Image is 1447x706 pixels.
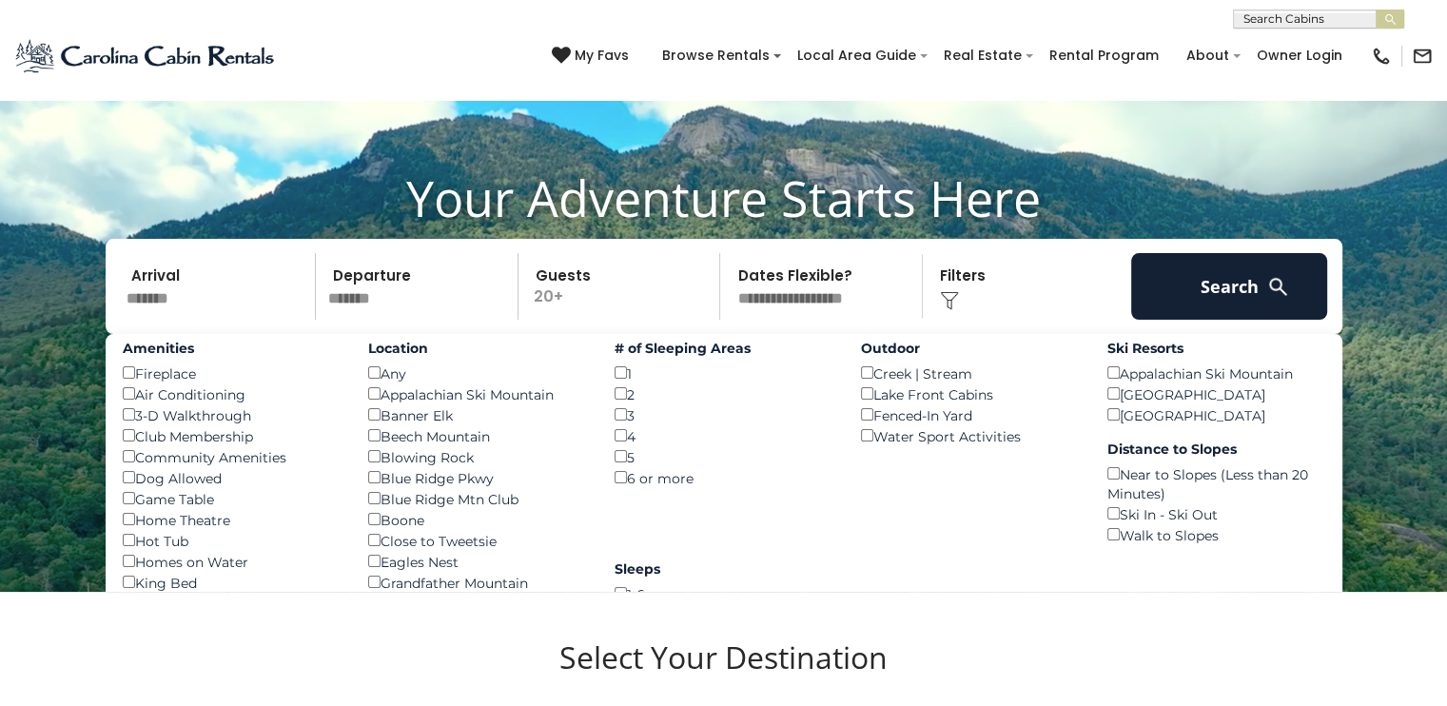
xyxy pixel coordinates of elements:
[615,446,832,467] div: 5
[788,41,926,70] a: Local Area Guide
[123,467,341,488] div: Dog Allowed
[615,404,832,425] div: 3
[123,446,341,467] div: Community Amenities
[14,639,1433,706] h3: Select Your Destination
[1040,41,1168,70] a: Rental Program
[14,37,278,75] img: Blue-2.png
[861,383,1079,404] div: Lake Front Cabins
[368,404,586,425] div: Banner Elk
[1107,503,1325,524] div: Ski In - Ski Out
[615,425,832,446] div: 4
[123,488,341,509] div: Game Table
[368,383,586,404] div: Appalachian Ski Mountain
[1177,41,1239,70] a: About
[368,363,586,383] div: Any
[1412,46,1433,67] img: mail-regular-black.png
[1247,41,1352,70] a: Owner Login
[934,41,1031,70] a: Real Estate
[368,572,586,593] div: Grandfather Mountain
[615,363,832,383] div: 1
[1107,404,1325,425] div: [GEOGRAPHIC_DATA]
[368,551,586,572] div: Eagles Nest
[615,467,832,488] div: 6 or more
[123,551,341,572] div: Homes on Water
[368,467,586,488] div: Blue Ridge Pkwy
[368,488,586,509] div: Blue Ridge Mtn Club
[123,383,341,404] div: Air Conditioning
[123,509,341,530] div: Home Theatre
[123,404,341,425] div: 3-D Walkthrough
[861,425,1079,446] div: Water Sport Activities
[123,339,341,358] label: Amenities
[1107,383,1325,404] div: [GEOGRAPHIC_DATA]
[615,583,832,604] div: 1-6
[1107,339,1325,358] label: Ski Resorts
[575,46,629,66] span: My Favs
[368,446,586,467] div: Blowing Rock
[368,530,586,551] div: Close to Tweetsie
[552,46,634,67] a: My Favs
[123,572,341,593] div: King Bed
[940,291,959,310] img: filter--v1.png
[861,339,1079,358] label: Outdoor
[123,530,341,551] div: Hot Tub
[861,404,1079,425] div: Fenced-In Yard
[1107,524,1325,545] div: Walk to Slopes
[1107,440,1325,459] label: Distance to Slopes
[615,383,832,404] div: 2
[1266,275,1290,299] img: search-regular-white.png
[123,425,341,446] div: Club Membership
[653,41,779,70] a: Browse Rentals
[14,168,1433,227] h1: Your Adventure Starts Here
[1107,463,1325,503] div: Near to Slopes (Less than 20 Minutes)
[524,253,720,320] p: 20+
[368,425,586,446] div: Beech Mountain
[861,363,1079,383] div: Creek | Stream
[368,509,586,530] div: Boone
[615,559,832,579] label: Sleeps
[1107,363,1325,383] div: Appalachian Ski Mountain
[123,363,341,383] div: Fireplace
[1131,253,1328,320] button: Search
[1371,46,1392,67] img: phone-regular-black.png
[615,339,832,358] label: # of Sleeping Areas
[368,339,586,358] label: Location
